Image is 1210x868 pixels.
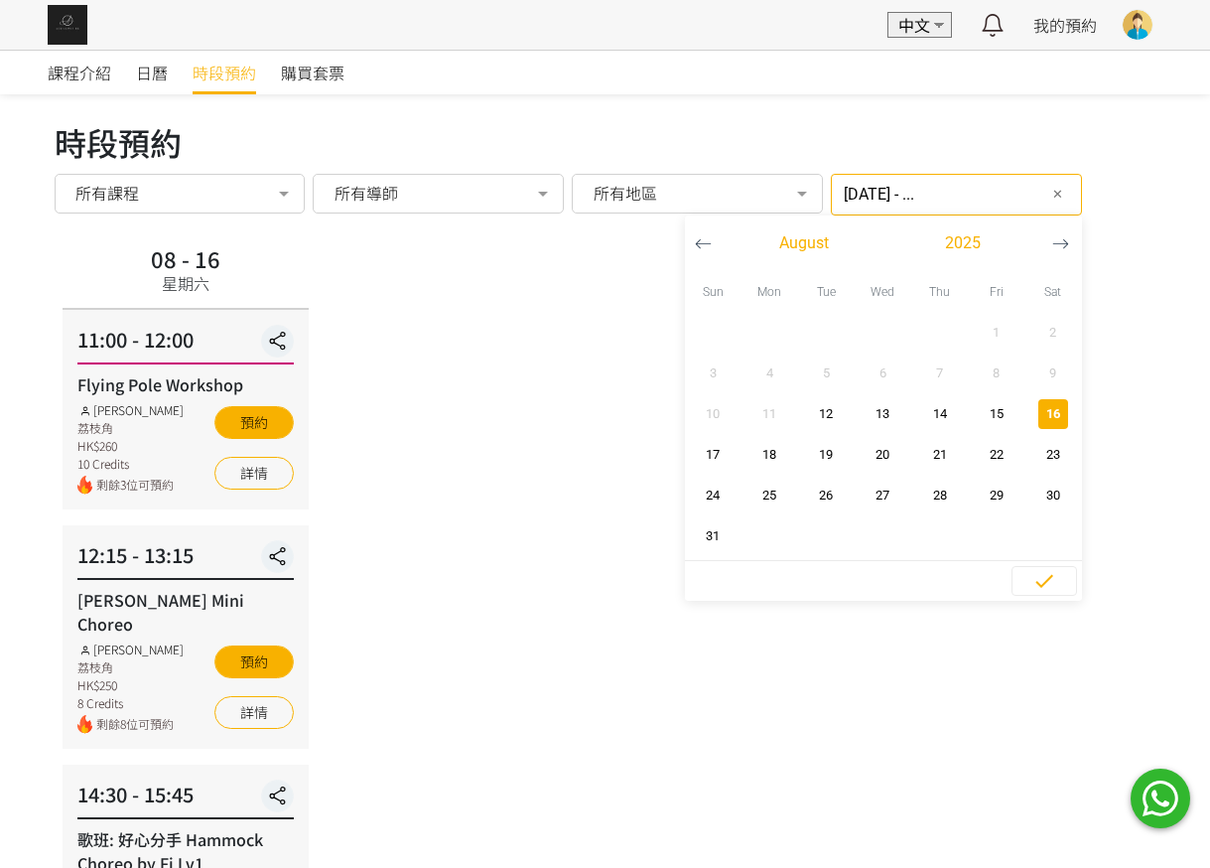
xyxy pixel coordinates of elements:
[798,271,855,312] div: Tue
[741,393,798,434] button: 11
[685,393,741,434] button: 10
[861,404,905,424] span: 13
[741,353,798,393] button: 4
[1024,475,1081,515] button: 30
[77,676,185,694] div: HK$250
[691,404,736,424] span: 10
[974,363,1018,383] span: 8
[281,61,344,84] span: 購買套票
[685,353,741,393] button: 3
[974,323,1018,343] span: 1
[48,61,111,84] span: 課程介紹
[883,228,1042,258] button: 2025
[855,353,911,393] button: 6
[75,183,139,203] span: 所有課程
[779,231,829,255] span: August
[968,475,1024,515] button: 29
[861,445,905,465] span: 20
[1033,13,1097,37] a: 我的預約
[855,475,911,515] button: 27
[911,434,968,475] button: 21
[691,526,736,546] span: 31
[968,312,1024,353] button: 1
[55,118,1156,166] div: 時段預約
[855,271,911,312] div: Wed
[594,183,657,203] span: 所有地區
[77,780,294,819] div: 14:30 - 15:45
[798,353,855,393] button: 5
[77,715,92,734] img: fire.png
[804,445,849,465] span: 19
[861,363,905,383] span: 6
[77,588,294,636] div: [PERSON_NAME] Mini Choreo
[1052,185,1063,205] span: ✕
[1030,363,1075,383] span: 9
[1024,353,1081,393] button: 9
[917,404,962,424] span: 14
[968,393,1024,434] button: 15
[77,419,185,437] div: 荔枝角
[747,363,792,383] span: 4
[741,475,798,515] button: 25
[798,393,855,434] button: 12
[77,437,185,455] div: HK$260
[1024,393,1081,434] button: 16
[917,486,962,506] span: 28
[77,372,294,396] div: Flying Pole Workshop
[335,183,398,203] span: 所有導師
[917,445,962,465] span: 21
[48,51,111,94] a: 課程介紹
[917,363,962,383] span: 7
[77,325,294,364] div: 11:00 - 12:00
[77,641,185,658] div: [PERSON_NAME]
[48,5,87,45] img: img_61c0148bb0266
[725,228,883,258] button: August
[968,434,1024,475] button: 22
[214,457,294,490] a: 詳情
[974,404,1018,424] span: 15
[193,51,256,94] a: 時段預約
[747,486,792,506] span: 25
[968,271,1024,312] div: Fri
[691,445,736,465] span: 17
[214,696,294,729] a: 詳情
[911,393,968,434] button: 14
[911,353,968,393] button: 7
[911,271,968,312] div: Thu
[691,486,736,506] span: 24
[1030,323,1075,343] span: 2
[136,61,168,84] span: 日曆
[974,445,1018,465] span: 22
[77,455,185,473] div: 10 Credits
[77,476,92,495] img: fire.png
[747,445,792,465] span: 18
[77,540,294,580] div: 12:15 - 13:15
[685,434,741,475] button: 17
[798,475,855,515] button: 26
[77,401,185,419] div: [PERSON_NAME]
[162,271,209,295] div: 星期六
[685,515,741,556] button: 31
[1030,486,1075,506] span: 30
[691,363,736,383] span: 3
[741,271,798,312] div: Mon
[831,174,1082,216] input: 篩選日期
[96,715,185,734] span: 剩餘8位可預約
[77,694,185,712] div: 8 Credits
[1024,312,1081,353] button: 2
[77,658,185,676] div: 荔枝角
[747,404,792,424] span: 11
[96,476,185,495] span: 剩餘3位可預約
[281,51,344,94] a: 購買套票
[1046,183,1070,207] button: ✕
[685,475,741,515] button: 24
[1024,434,1081,475] button: 23
[861,486,905,506] span: 27
[685,271,741,312] div: Sun
[804,363,849,383] span: 5
[214,646,294,678] button: 預約
[214,406,294,439] button: 預約
[1024,271,1081,312] div: Sat
[855,434,911,475] button: 20
[974,486,1018,506] span: 29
